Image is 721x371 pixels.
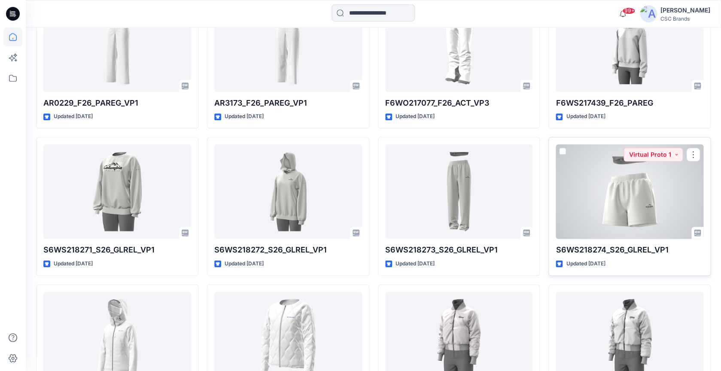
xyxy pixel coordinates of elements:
div: [PERSON_NAME] [660,5,710,15]
p: F6WO217077_F26_ACT_VP3 [385,97,533,109]
div: CSC Brands [660,15,710,22]
p: F6WS217439_F26_PAREG [556,97,703,109]
p: AR0229_F26_PAREG_VP1 [43,97,191,109]
a: S6WS218271_S26_GLREL_VP1 [43,144,191,239]
img: avatar [640,5,657,22]
p: Updated [DATE] [566,112,605,121]
p: Updated [DATE] [225,112,264,121]
p: Updated [DATE] [566,259,605,268]
p: Updated [DATE] [54,259,93,268]
p: Updated [DATE] [395,259,435,268]
a: S6WS218274_S26_GLREL_VP1 [556,144,703,239]
p: Updated [DATE] [395,112,435,121]
p: S6WS218273_S26_GLREL_VP1 [385,244,533,256]
a: S6WS218273_S26_GLREL_VP1 [385,144,533,239]
p: Updated [DATE] [54,112,93,121]
p: S6WS218274_S26_GLREL_VP1 [556,244,703,256]
a: S6WS218272_S26_GLREL_VP1 [214,144,362,239]
span: 99+ [622,7,635,14]
p: Updated [DATE] [225,259,264,268]
p: S6WS218271_S26_GLREL_VP1 [43,244,191,256]
p: AR3173_F26_PAREG_VP1 [214,97,362,109]
p: S6WS218272_S26_GLREL_VP1 [214,244,362,256]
